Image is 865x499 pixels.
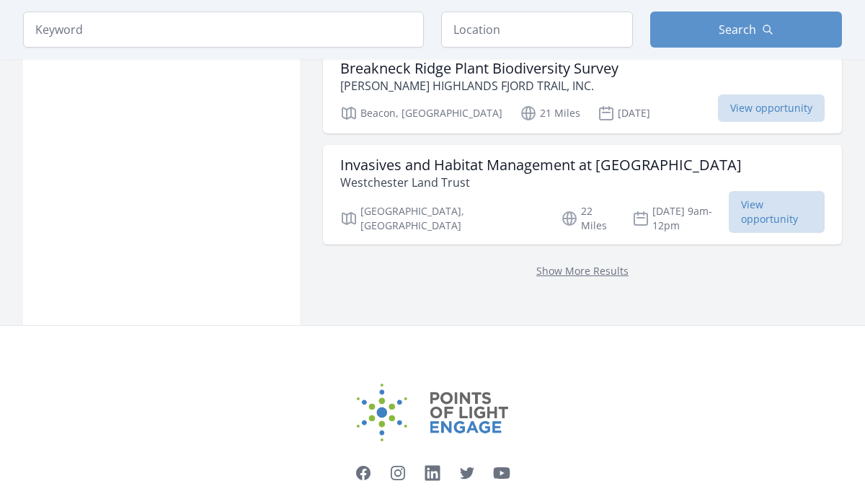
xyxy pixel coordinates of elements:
[323,48,842,133] a: Breakneck Ridge Plant Biodiversity Survey [PERSON_NAME] HIGHLANDS FJORD TRAIL, INC. Beacon, [GEOG...
[340,77,618,94] p: [PERSON_NAME] HIGHLANDS FJORD TRAIL, INC.
[340,60,618,77] h3: Breakneck Ridge Plant Biodiversity Survey
[718,94,825,122] span: View opportunity
[340,156,742,174] h3: Invasives and Habitat Management at [GEOGRAPHIC_DATA]
[340,174,742,191] p: Westchester Land Trust
[441,12,633,48] input: Location
[729,191,825,233] span: View opportunity
[561,204,615,233] p: 22 Miles
[340,105,502,122] p: Beacon, [GEOGRAPHIC_DATA]
[340,204,544,233] p: [GEOGRAPHIC_DATA], [GEOGRAPHIC_DATA]
[632,204,728,233] p: [DATE] 9am-12pm
[323,145,842,244] a: Invasives and Habitat Management at [GEOGRAPHIC_DATA] Westchester Land Trust [GEOGRAPHIC_DATA], [...
[719,21,756,38] span: Search
[23,12,424,48] input: Keyword
[520,105,580,122] p: 21 Miles
[650,12,842,48] button: Search
[357,384,508,441] img: Points of Light Engage
[598,105,650,122] p: [DATE]
[536,264,629,278] a: Show More Results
